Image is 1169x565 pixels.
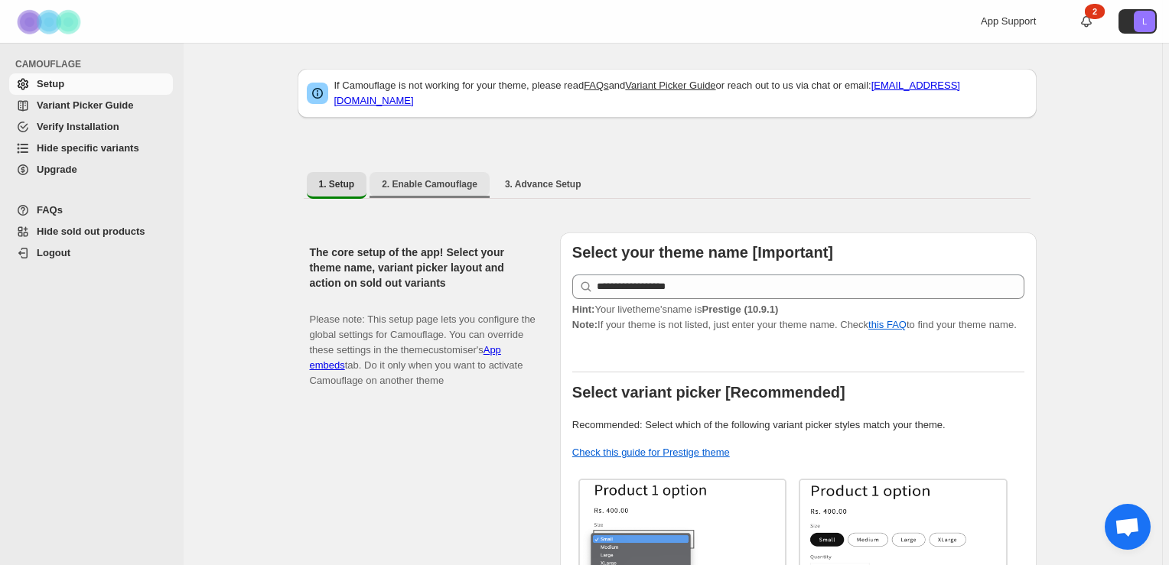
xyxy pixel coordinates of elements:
a: this FAQ [868,319,907,330]
span: 1. Setup [319,178,355,190]
span: Hide specific variants [37,142,139,154]
button: Avatar with initials L [1119,9,1157,34]
a: Variant Picker Guide [9,95,173,116]
a: Open chat [1105,504,1151,550]
a: Variant Picker Guide [625,80,715,91]
p: Please note: This setup page lets you configure the global settings for Camouflage. You can overr... [310,297,536,388]
a: Hide sold out products [9,221,173,242]
a: FAQs [584,80,609,91]
span: Upgrade [37,164,77,175]
strong: Note: [572,319,598,330]
span: Logout [37,247,70,258]
span: FAQs [37,204,63,216]
text: L [1142,17,1147,26]
div: 2 [1085,4,1105,19]
a: FAQs [9,200,173,221]
img: Camouflage [12,1,89,43]
a: Setup [9,73,173,95]
a: Logout [9,242,173,264]
p: If Camouflage is not working for your theme, please read and or reach out to us via chat or email: [334,78,1027,109]
span: App Support [981,15,1036,27]
span: Setup [37,78,64,89]
a: Upgrade [9,159,173,180]
span: Your live theme's name is [572,304,778,315]
b: Select your theme name [Important] [572,244,833,261]
h2: The core setup of the app! Select your theme name, variant picker layout and action on sold out v... [310,245,536,291]
p: Recommended: Select which of the following variant picker styles match your theme. [572,417,1024,433]
strong: Prestige (10.9.1) [702,304,778,315]
a: Verify Installation [9,116,173,138]
a: 2 [1079,14,1094,29]
span: Variant Picker Guide [37,99,133,111]
a: Hide specific variants [9,138,173,159]
span: Avatar with initials L [1134,11,1155,32]
span: Verify Installation [37,121,119,132]
a: Check this guide for Prestige theme [572,446,730,458]
b: Select variant picker [Recommended] [572,384,845,401]
span: Hide sold out products [37,226,145,237]
span: 3. Advance Setup [505,178,581,190]
p: If your theme is not listed, just enter your theme name. Check to find your theme name. [572,302,1024,333]
strong: Hint: [572,304,595,315]
span: CAMOUFLAGE [15,58,176,70]
span: 2. Enable Camouflage [382,178,477,190]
